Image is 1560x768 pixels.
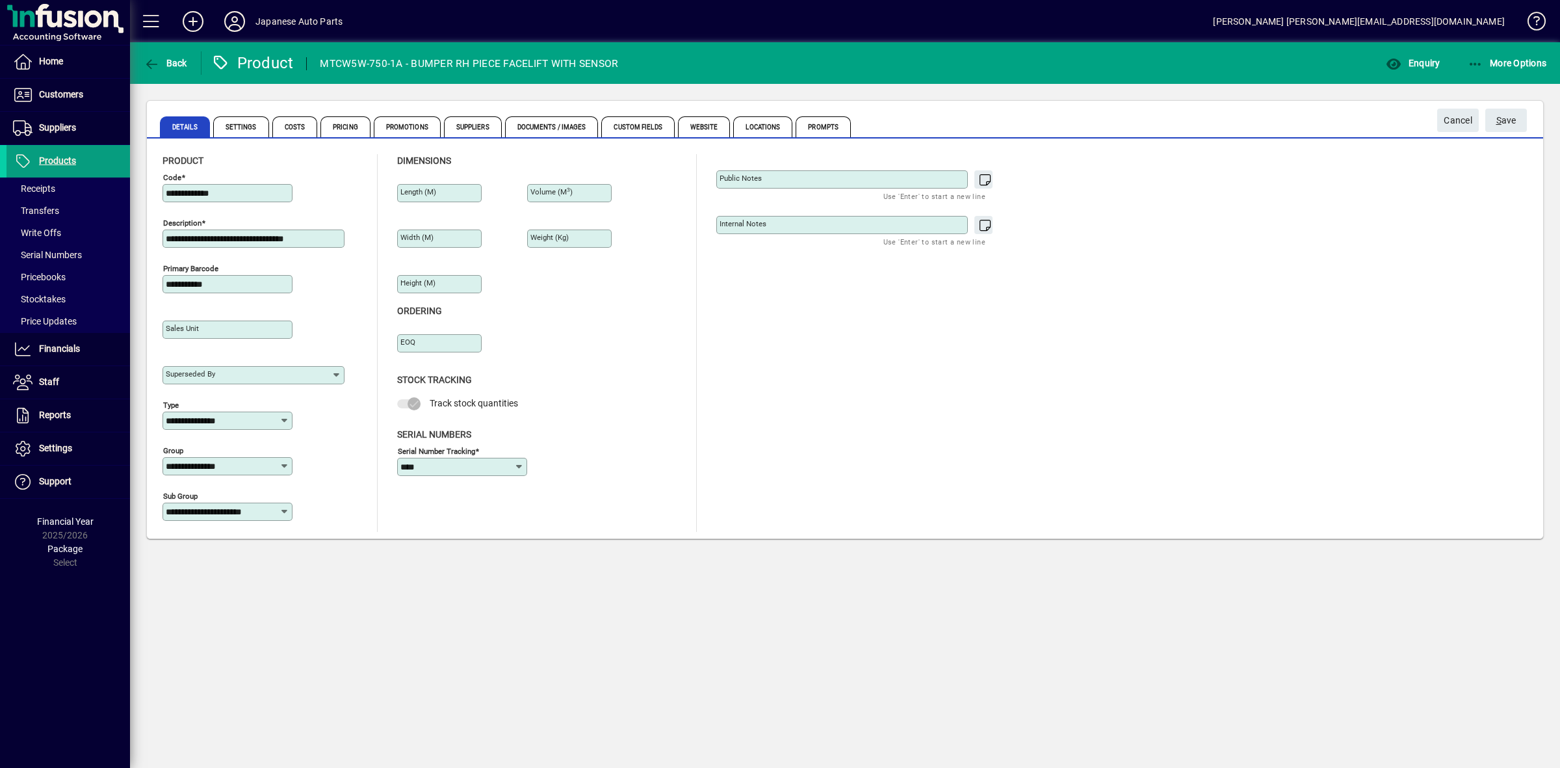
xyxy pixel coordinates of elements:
[6,466,130,498] a: Support
[400,278,435,287] mat-label: Height (m)
[13,205,59,216] span: Transfers
[163,173,181,182] mat-label: Code
[163,446,183,455] mat-label: Group
[39,56,63,66] span: Home
[320,116,370,137] span: Pricing
[567,187,570,193] sup: 3
[272,116,318,137] span: Costs
[166,369,215,378] mat-label: Superseded by
[255,11,343,32] div: Japanese Auto Parts
[13,183,55,194] span: Receipts
[430,398,518,408] span: Track stock quantities
[13,294,66,304] span: Stocktakes
[397,155,451,166] span: Dimensions
[214,10,255,33] button: Profile
[211,53,294,73] div: Product
[13,228,61,238] span: Write Offs
[1518,3,1544,45] a: Knowledge Base
[400,338,415,347] mat-label: EOQ
[601,116,674,137] span: Custom Fields
[172,10,214,33] button: Add
[39,410,71,420] span: Reports
[1464,51,1550,75] button: More Options
[720,174,762,183] mat-label: Public Notes
[163,264,218,273] mat-label: Primary barcode
[444,116,502,137] span: Suppliers
[39,343,80,354] span: Financials
[1437,109,1479,132] button: Cancel
[6,432,130,465] a: Settings
[1468,58,1547,68] span: More Options
[6,399,130,432] a: Reports
[397,306,442,316] span: Ordering
[39,122,76,133] span: Suppliers
[6,79,130,111] a: Customers
[39,377,59,387] span: Staff
[13,272,66,282] span: Pricebooks
[530,233,569,242] mat-label: Weight (Kg)
[1496,115,1501,126] span: S
[6,200,130,222] a: Transfers
[163,401,179,410] mat-label: Type
[6,178,130,200] a: Receipts
[796,116,851,137] span: Prompts
[397,429,471,440] span: Serial Numbers
[505,116,599,137] span: Documents / Images
[163,218,201,228] mat-label: Description
[140,51,190,75] button: Back
[39,476,71,486] span: Support
[213,116,269,137] span: Settings
[39,89,83,99] span: Customers
[398,446,475,455] mat-label: Serial Number tracking
[6,333,130,365] a: Financials
[39,443,72,453] span: Settings
[6,222,130,244] a: Write Offs
[733,116,792,137] span: Locations
[400,187,436,196] mat-label: Length (m)
[530,187,573,196] mat-label: Volume (m )
[163,492,198,501] mat-label: Sub group
[6,310,130,332] a: Price Updates
[37,516,94,527] span: Financial Year
[1496,110,1516,131] span: ave
[47,544,83,554] span: Package
[678,116,731,137] span: Website
[720,219,766,228] mat-label: Internal Notes
[320,53,618,74] div: MTCW5W-750-1A - BUMPER RH PIECE FACELIFT WITH SENSOR
[130,51,201,75] app-page-header-button: Back
[1444,110,1472,131] span: Cancel
[144,58,187,68] span: Back
[13,316,77,326] span: Price Updates
[160,116,210,137] span: Details
[13,250,82,260] span: Serial Numbers
[374,116,441,137] span: Promotions
[400,233,434,242] mat-label: Width (m)
[6,288,130,310] a: Stocktakes
[6,112,130,144] a: Suppliers
[6,266,130,288] a: Pricebooks
[1386,58,1440,68] span: Enquiry
[883,189,985,204] mat-hint: Use 'Enter' to start a new line
[6,366,130,399] a: Staff
[397,375,472,385] span: Stock Tracking
[6,244,130,266] a: Serial Numbers
[1383,51,1443,75] button: Enquiry
[39,155,76,166] span: Products
[1213,11,1505,32] div: [PERSON_NAME] [PERSON_NAME][EMAIL_ADDRESS][DOMAIN_NAME]
[6,46,130,78] a: Home
[162,155,203,166] span: Product
[883,234,985,249] mat-hint: Use 'Enter' to start a new line
[166,324,199,333] mat-label: Sales unit
[1485,109,1527,132] button: Save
